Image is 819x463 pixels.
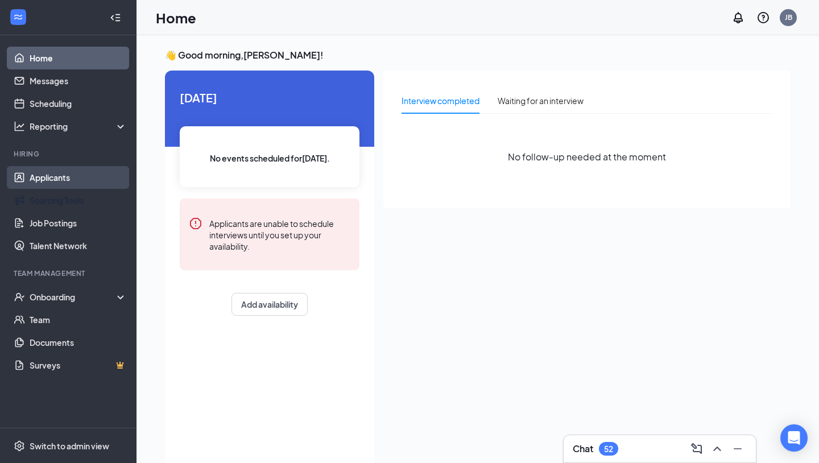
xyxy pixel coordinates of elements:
span: [DATE] [180,89,359,106]
div: Switch to admin view [30,440,109,452]
svg: Collapse [110,12,121,23]
svg: Error [189,217,202,230]
a: SurveysCrown [30,354,127,377]
a: Applicants [30,166,127,189]
div: 52 [604,444,613,454]
div: Waiting for an interview [498,94,584,107]
h3: 👋 Good morning, [PERSON_NAME] ! [165,49,791,61]
div: JB [785,13,792,22]
a: Sourcing Tools [30,189,127,212]
h1: Home [156,8,196,27]
div: Team Management [14,268,125,278]
div: Onboarding [30,291,117,303]
div: Applicants are unable to schedule interviews until you set up your availability. [209,217,350,252]
svg: ChevronUp [710,442,724,456]
a: Documents [30,331,127,354]
a: Home [30,47,127,69]
svg: Notifications [731,11,745,24]
a: Team [30,308,127,331]
svg: Analysis [14,121,25,132]
svg: Settings [14,440,25,452]
svg: UserCheck [14,291,25,303]
div: Interview completed [402,94,479,107]
svg: QuestionInfo [756,11,770,24]
a: Messages [30,69,127,92]
svg: WorkstreamLogo [13,11,24,23]
button: Add availability [231,293,308,316]
div: Reporting [30,121,127,132]
div: Hiring [14,149,125,159]
button: ComposeMessage [688,440,706,458]
span: No events scheduled for [DATE] . [210,152,330,164]
div: Open Intercom Messenger [780,424,808,452]
a: Talent Network [30,234,127,257]
button: Minimize [729,440,747,458]
a: Scheduling [30,92,127,115]
svg: ComposeMessage [690,442,704,456]
button: ChevronUp [708,440,726,458]
svg: Minimize [731,442,744,456]
h3: Chat [573,443,593,455]
span: No follow-up needed at the moment [508,150,666,164]
a: Job Postings [30,212,127,234]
